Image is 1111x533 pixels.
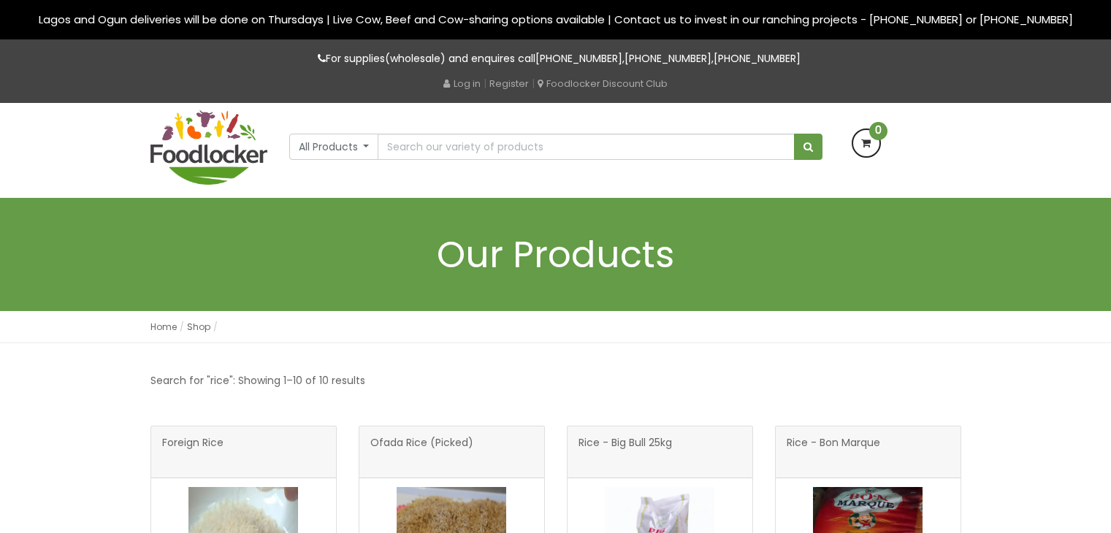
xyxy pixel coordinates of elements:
span: Foreign Rice [162,437,224,467]
button: All Products [289,134,379,160]
a: [PHONE_NUMBER] [535,51,622,66]
a: Register [489,77,529,91]
a: Log in [443,77,481,91]
p: For supplies(wholesale) and enquires call , , [150,50,961,67]
span: Rice - Big Bull 25kg [579,437,672,467]
span: 0 [869,122,887,140]
span: Lagos and Ogun deliveries will be done on Thursdays | Live Cow, Beef and Cow-sharing options avai... [39,12,1073,27]
a: Shop [187,321,210,333]
img: FoodLocker [150,110,267,185]
p: Search for "rice": Showing 1–10 of 10 results [150,372,365,389]
span: Rice - Bon Marque [787,437,880,467]
input: Search our variety of products [378,134,794,160]
span: Ofada Rice (Picked) [370,437,473,467]
a: Foodlocker Discount Club [538,77,668,91]
a: [PHONE_NUMBER] [714,51,801,66]
a: Home [150,321,177,333]
h1: Our Products [150,234,961,275]
a: [PHONE_NUMBER] [625,51,711,66]
span: | [484,76,486,91]
span: | [532,76,535,91]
